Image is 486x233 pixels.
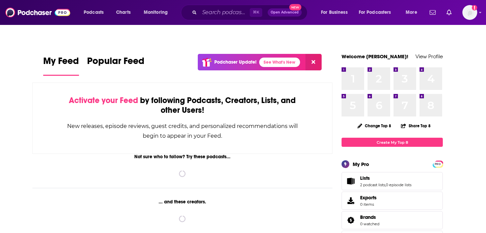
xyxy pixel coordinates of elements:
[32,154,332,160] div: Not sure who to follow? Try these podcasts...
[5,6,70,19] img: Podchaser - Follow, Share and Rate Podcasts
[139,7,177,18] button: open menu
[360,214,376,220] span: Brands
[187,5,314,20] div: Search podcasts, credits, & more...
[401,7,426,18] button: open menu
[144,8,168,17] span: Monitoring
[360,182,385,187] a: 2 podcast lists
[87,55,144,76] a: Popular Feed
[444,7,454,18] a: Show notifications dropdown
[472,5,477,10] svg: Add a profile image
[406,8,417,17] span: More
[401,119,431,132] button: Share Top 8
[434,161,442,166] a: PRO
[462,5,477,20] img: User Profile
[69,95,138,105] span: Activate your Feed
[342,172,443,190] span: Lists
[84,8,104,17] span: Podcasts
[250,8,262,17] span: ⌘ K
[66,96,298,115] div: by following Podcasts, Creators, Lists, and other Users!
[259,58,300,67] a: See What's New
[321,8,348,17] span: For Business
[353,161,369,167] div: My Pro
[385,182,386,187] span: ,
[360,175,370,181] span: Lists
[316,7,356,18] button: open menu
[271,11,299,14] span: Open Advanced
[360,214,379,220] a: Brands
[342,53,408,60] a: Welcome [PERSON_NAME]!
[116,8,131,17] span: Charts
[32,199,332,205] div: ... and these creators.
[360,222,379,226] a: 0 watched
[344,215,357,225] a: Brands
[43,55,79,71] span: My Feed
[112,7,135,18] a: Charts
[79,7,112,18] button: open menu
[214,59,256,65] p: Podchaser Update!
[360,195,377,201] span: Exports
[43,55,79,76] a: My Feed
[415,53,443,60] a: View Profile
[344,176,357,186] a: Lists
[360,175,411,181] a: Lists
[386,182,411,187] a: 0 episode lists
[199,7,250,18] input: Search podcasts, credits, & more...
[353,122,395,130] button: Change Top 8
[87,55,144,71] span: Popular Feed
[462,5,477,20] button: Show profile menu
[342,192,443,210] a: Exports
[268,8,302,16] button: Open AdvancedNew
[359,8,391,17] span: For Podcasters
[342,211,443,229] span: Brands
[289,4,301,10] span: New
[342,138,443,147] a: Create My Top 8
[354,7,401,18] button: open menu
[427,7,438,18] a: Show notifications dropdown
[66,121,298,141] div: New releases, episode reviews, guest credits, and personalized recommendations will begin to appe...
[360,202,377,207] span: 0 items
[344,196,357,205] span: Exports
[462,5,477,20] span: Logged in as FirstLiberty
